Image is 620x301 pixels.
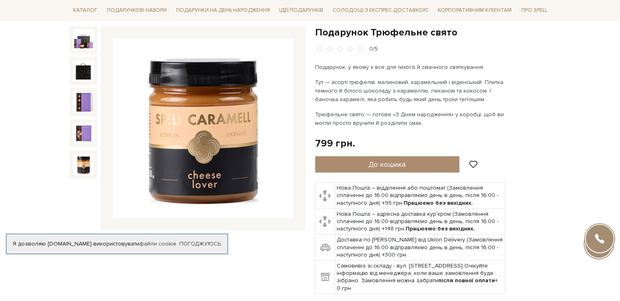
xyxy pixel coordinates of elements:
[276,4,327,17] span: Ідеї подарунків
[406,225,475,232] b: Працюємо без вихідних.
[73,154,94,175] img: Подарунок Трюфельне свято
[179,240,221,248] a: Погоджуюсь
[73,60,94,82] img: Подарунок Трюфельне свято
[315,110,506,127] p: Трюфельне свято — готове «З Днем народження» у коробці, щоб ви могли просто вручити й розділити с...
[73,123,94,144] img: Подарунок Трюфельне свято
[113,38,293,219] img: Подарунок Трюфельне свято
[315,26,551,39] h1: Подарунок Трюфельне свято
[7,240,227,248] div: Я дозволяю [DOMAIN_NAME] використовувати
[139,240,177,247] a: файли cookie
[315,156,460,173] button: До кошика
[368,160,406,169] span: До кошика
[329,3,432,17] a: Солодощі з експрес-доставкою
[73,91,94,113] img: Подарунок Трюфельне свято
[369,45,378,53] div: 0/5
[173,4,273,17] span: Подарунки на День народження
[335,235,505,261] td: Доставка по [PERSON_NAME] від Uklon Delivery (Замовлення сплаченні до 16:00 відправляємо день в д...
[73,29,94,51] img: Подарунок Трюфельне свято
[315,137,355,150] div: 799 грн.
[404,199,473,206] b: Працюємо без вихідних.
[70,4,101,17] span: Каталог
[518,4,550,17] span: Про Spell
[315,63,506,71] p: Подарунок, у якому є все для тихого й смачного святкування.
[435,3,515,17] a: Корпоративним клієнтам
[335,183,505,209] td: Нова Пошта – відділення або поштомат (Замовлення сплаченні до 16:00 відправляємо день в день, піс...
[104,4,170,17] span: Подарункові набори
[335,261,505,294] td: Самовивіз зі складу - вул. [STREET_ADDRESS] Очікуйте інформацію від менеджера, коли ваше замовлен...
[335,208,505,235] td: Нова Пошта – адресна доставка кур'єром (Замовлення сплаченні до 16:00 відправляємо день в день, п...
[438,277,495,284] b: після повної оплати
[315,78,506,104] p: Тут — асорті трюфелів: малиновий, карамельний і віденський. Плитка темного й білого шоколаду з ка...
